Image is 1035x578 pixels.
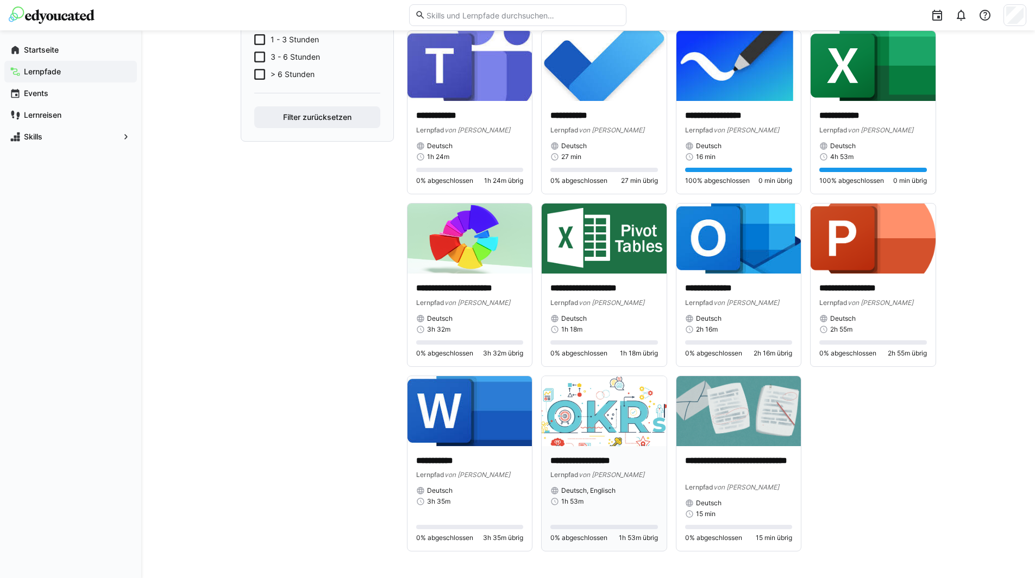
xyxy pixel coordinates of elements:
span: 100% abgeschlossen [819,176,884,185]
span: Lernpfad [685,298,713,307]
input: Skills und Lernpfade durchsuchen… [425,10,620,20]
span: 1h 24m [427,153,449,161]
span: von [PERSON_NAME] [848,126,913,134]
span: Lernpfad [685,483,713,491]
span: 2h 55m [830,325,852,334]
span: Lernpfad [550,298,579,307]
span: Lernpfad [550,471,579,479]
span: von [PERSON_NAME] [713,483,779,491]
img: image [407,376,532,446]
span: Lernpfad [685,126,713,134]
span: 15 min übrig [756,533,792,542]
span: 0% abgeschlossen [550,176,607,185]
span: 3h 32m übrig [483,349,523,358]
span: von [PERSON_NAME] [713,298,779,307]
span: Deutsch, Englisch [561,486,616,495]
span: Deutsch [561,314,587,323]
span: 3h 35m [427,497,450,506]
span: 0% abgeschlossen [416,349,473,358]
span: 2h 55m übrig [888,349,927,358]
span: 2h 16m [696,325,718,334]
span: Deutsch [830,314,856,323]
span: Lernpfad [819,126,848,134]
span: Deutsch [696,499,722,507]
img: image [542,204,667,274]
span: Lernpfad [819,298,848,307]
img: image [407,204,532,274]
span: 1h 18m übrig [620,349,658,358]
span: 100% abgeschlossen [685,176,750,185]
img: image [676,204,801,274]
span: 0% abgeschlossen [819,349,876,358]
span: Filter zurücksetzen [281,112,353,123]
span: Deutsch [696,142,722,150]
img: image [811,204,936,274]
span: Deutsch [830,142,856,150]
img: image [676,31,801,101]
img: image [676,376,801,446]
span: Deutsch [696,314,722,323]
span: Deutsch [427,142,453,150]
span: 3h 35m übrig [483,533,523,542]
span: 0% abgeschlossen [685,349,742,358]
span: 15 min [696,510,716,518]
span: von [PERSON_NAME] [848,298,913,307]
span: von [PERSON_NAME] [444,298,510,307]
span: 0 min übrig [893,176,927,185]
span: Lernpfad [416,126,444,134]
span: Lernpfad [416,471,444,479]
span: Deutsch [427,314,453,323]
span: 3h 32m [427,325,450,334]
span: 1h 24m übrig [484,176,523,185]
span: 0% abgeschlossen [416,176,473,185]
span: 0% abgeschlossen [550,533,607,542]
span: > 6 Stunden [271,69,315,80]
span: 16 min [696,153,716,161]
span: 0% abgeschlossen [685,533,742,542]
span: 1h 53m übrig [619,533,658,542]
span: 0% abgeschlossen [416,533,473,542]
span: 4h 53m [830,153,854,161]
img: image [542,31,667,101]
img: image [542,376,667,446]
span: 1h 53m [561,497,584,506]
span: 1 - 3 Stunden [271,34,319,45]
span: von [PERSON_NAME] [579,298,644,307]
span: 2h 16m übrig [754,349,792,358]
span: von [PERSON_NAME] [444,126,510,134]
span: von [PERSON_NAME] [579,126,644,134]
span: Deutsch [427,486,453,495]
span: Deutsch [561,142,587,150]
span: 3 - 6 Stunden [271,52,320,62]
span: von [PERSON_NAME] [713,126,779,134]
span: von [PERSON_NAME] [444,471,510,479]
img: image [407,31,532,101]
span: Lernpfad [416,298,444,307]
span: 0% abgeschlossen [550,349,607,358]
span: von [PERSON_NAME] [579,471,644,479]
button: Filter zurücksetzen [254,106,380,128]
span: 27 min übrig [621,176,658,185]
span: 1h 18m [561,325,582,334]
img: image [811,31,936,101]
span: Lernpfad [550,126,579,134]
span: 27 min [561,153,581,161]
span: 0 min übrig [758,176,792,185]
